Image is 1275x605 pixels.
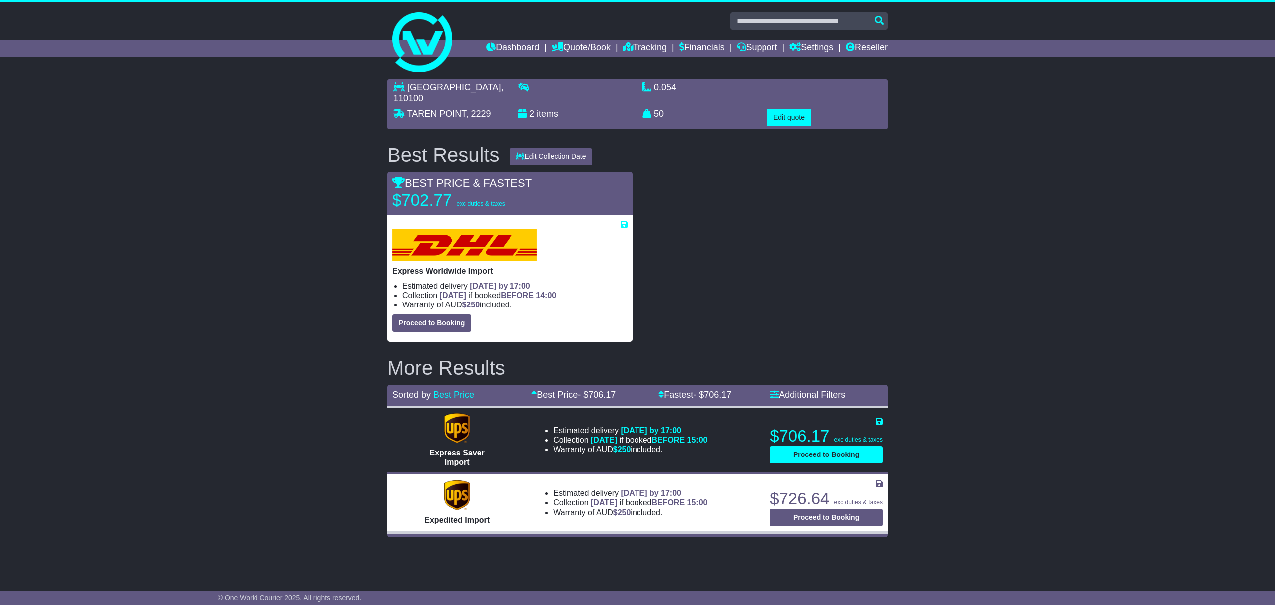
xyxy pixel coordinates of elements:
[444,413,469,443] img: UPS (new): Express Saver Import
[462,301,480,309] span: $
[444,480,469,510] img: UPS (new): Expedited Import
[553,508,707,517] li: Warranty of AUD included.
[834,499,883,506] span: exc duties & taxes
[429,449,484,466] span: Express Saver Import
[486,40,539,57] a: Dashboard
[537,109,558,119] span: items
[531,390,616,400] a: Best Price- $706.17
[402,300,628,309] li: Warranty of AUD included.
[218,594,362,602] span: © One World Courier 2025. All rights reserved.
[770,489,883,509] p: $726.64
[770,426,883,446] p: $706.17
[393,82,503,103] span: , 110100
[704,390,731,400] span: 706.17
[387,357,888,379] h2: More Results
[553,426,707,435] li: Estimated delivery
[407,109,466,119] span: TAREN POINT
[392,314,471,332] button: Proceed to Booking
[621,489,681,497] span: [DATE] by 17:00
[424,516,490,524] span: Expedited Import
[658,390,731,400] a: Fastest- $706.17
[613,508,631,517] span: $
[510,148,593,165] button: Edit Collection Date
[536,291,556,300] span: 14:00
[654,82,676,92] span: 0.054
[591,498,617,507] span: [DATE]
[553,498,707,507] li: Collection
[591,436,707,444] span: if booked
[433,390,474,400] a: Best Price
[770,390,845,400] a: Additional Filters
[789,40,833,57] a: Settings
[618,445,631,454] span: 250
[382,144,505,166] div: Best Results
[392,190,517,210] p: $702.77
[591,498,707,507] span: if booked
[623,40,667,57] a: Tracking
[552,40,611,57] a: Quote/Book
[440,291,556,300] span: if booked
[770,446,883,463] button: Proceed to Booking
[578,390,616,400] span: - $
[440,291,466,300] span: [DATE]
[466,109,491,119] span: , 2229
[402,281,628,291] li: Estimated delivery
[456,200,505,207] span: exc duties & taxes
[618,508,631,517] span: 250
[553,488,707,498] li: Estimated delivery
[407,82,501,92] span: [GEOGRAPHIC_DATA]
[654,109,664,119] span: 50
[693,390,731,400] span: - $
[470,282,530,290] span: [DATE] by 17:00
[737,40,777,57] a: Support
[834,436,883,443] span: exc duties & taxes
[402,291,628,300] li: Collection
[613,445,631,454] span: $
[591,436,617,444] span: [DATE]
[466,301,480,309] span: 250
[392,177,532,189] span: BEST PRICE & FASTEST
[846,40,888,57] a: Reseller
[529,109,534,119] span: 2
[770,509,883,526] button: Proceed to Booking
[392,266,628,276] p: Express Worldwide Import
[392,390,431,400] span: Sorted by
[501,291,534,300] span: BEFORE
[679,40,725,57] a: Financials
[687,498,708,507] span: 15:00
[588,390,616,400] span: 706.17
[553,445,707,454] li: Warranty of AUD included.
[767,109,811,126] button: Edit quote
[687,436,708,444] span: 15:00
[392,229,537,261] img: DHL: Express Worldwide Import
[651,436,685,444] span: BEFORE
[651,498,685,507] span: BEFORE
[621,426,681,435] span: [DATE] by 17:00
[553,435,707,445] li: Collection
